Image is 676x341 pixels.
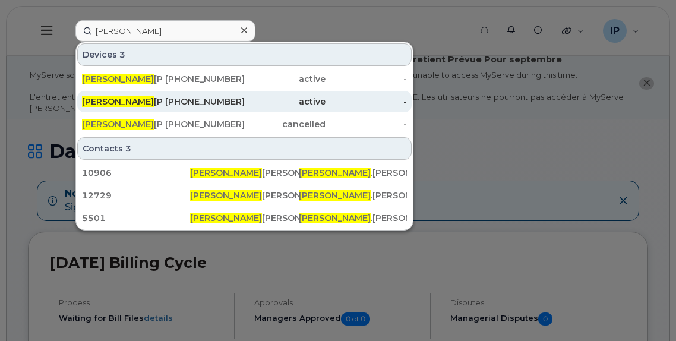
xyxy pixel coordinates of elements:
[82,96,154,107] span: [PERSON_NAME]
[82,73,163,85] div: [PERSON_NAME]
[77,43,412,66] div: Devices
[326,96,407,108] div: -
[299,190,407,201] div: .[PERSON_NAME][EMAIL_ADDRESS][DOMAIN_NAME]
[82,96,163,108] div: [PERSON_NAME]
[82,74,154,84] span: [PERSON_NAME]
[77,68,412,90] a: [PERSON_NAME][PERSON_NAME][PHONE_NUMBER]active-
[82,119,154,130] span: [PERSON_NAME]
[299,213,371,223] span: [PERSON_NAME]
[299,168,371,178] span: [PERSON_NAME]
[82,212,190,224] div: 5501
[299,212,407,224] div: .[PERSON_NAME][EMAIL_ADDRESS][DOMAIN_NAME]
[326,118,407,130] div: -
[190,213,262,223] span: [PERSON_NAME]
[190,212,298,224] div: [PERSON_NAME]
[77,91,412,112] a: [PERSON_NAME][PERSON_NAME][PHONE_NUMBER]active-
[77,185,412,206] a: 12729[PERSON_NAME][PERSON_NAME][PERSON_NAME].[PERSON_NAME][EMAIL_ADDRESS][DOMAIN_NAME]
[82,118,163,130] div: [PERSON_NAME]
[190,190,262,201] span: [PERSON_NAME]
[163,118,245,130] div: [PHONE_NUMBER]
[119,49,125,61] span: 3
[190,190,298,201] div: [PERSON_NAME]
[190,168,262,178] span: [PERSON_NAME]
[125,143,131,154] span: 3
[190,167,298,179] div: [PERSON_NAME]
[245,118,326,130] div: cancelled
[163,96,245,108] div: [PHONE_NUMBER]
[245,96,326,108] div: active
[245,73,326,85] div: active
[299,167,407,179] div: .[PERSON_NAME][EMAIL_ADDRESS][DOMAIN_NAME]
[77,162,412,184] a: 10906[PERSON_NAME][PERSON_NAME][PERSON_NAME].[PERSON_NAME][EMAIL_ADDRESS][DOMAIN_NAME]
[77,207,412,229] a: 5501[PERSON_NAME][PERSON_NAME][PERSON_NAME].[PERSON_NAME][EMAIL_ADDRESS][DOMAIN_NAME]
[299,190,371,201] span: [PERSON_NAME]
[77,113,412,135] a: [PERSON_NAME][PERSON_NAME][PHONE_NUMBER]cancelled-
[82,190,190,201] div: 12729
[326,73,407,85] div: -
[77,137,412,160] div: Contacts
[163,73,245,85] div: [PHONE_NUMBER]
[82,167,190,179] div: 10906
